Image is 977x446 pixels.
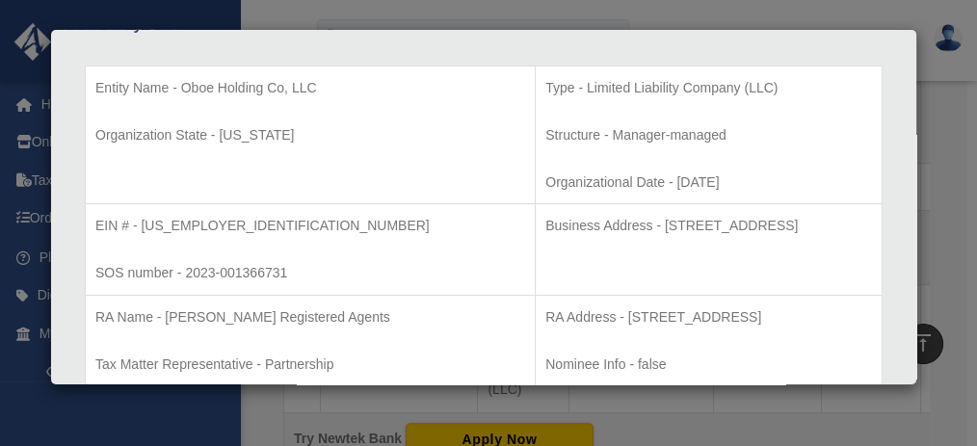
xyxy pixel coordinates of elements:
[545,123,872,147] p: Structure - Manager-managed
[95,123,525,147] p: Organization State - [US_STATE]
[95,76,525,100] p: Entity Name - Oboe Holding Co, LLC
[545,171,872,195] p: Organizational Date - [DATE]
[545,76,872,100] p: Type - Limited Liability Company (LLC)
[95,261,525,285] p: SOS number - 2023-001366731
[95,305,525,329] p: RA Name - [PERSON_NAME] Registered Agents
[545,214,872,238] p: Business Address - [STREET_ADDRESS]
[545,305,872,329] p: RA Address - [STREET_ADDRESS]
[545,353,872,377] p: Nominee Info - false
[95,214,525,238] p: EIN # - [US_EMPLOYER_IDENTIFICATION_NUMBER]
[95,353,525,377] p: Tax Matter Representative - Partnership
